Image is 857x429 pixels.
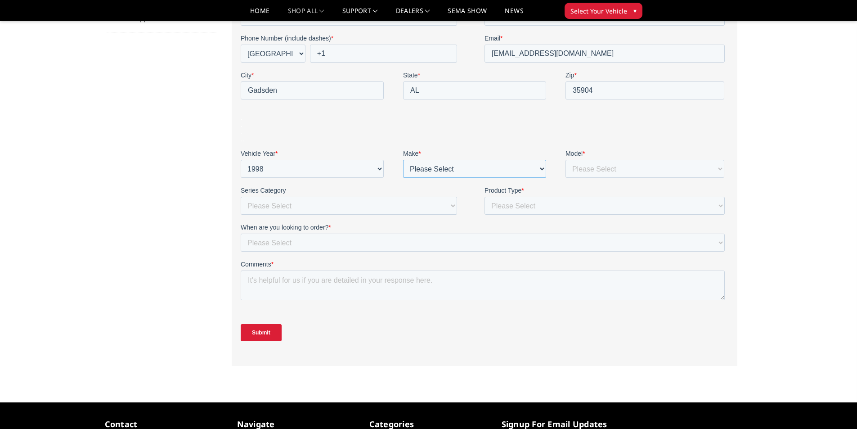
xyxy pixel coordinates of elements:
span: State [162,167,177,175]
span: Zip [325,167,333,175]
span: Model [325,246,342,253]
a: SEMA Show [448,8,487,21]
a: Support [342,8,378,21]
a: shop all [288,8,324,21]
span: Make [162,246,178,253]
a: Dealers [396,8,430,21]
button: Select Your Vehicle [565,3,642,19]
span: Last Name [244,94,274,101]
a: News [505,8,523,21]
a: Home [250,8,269,21]
span: Email [244,131,260,138]
span: Product Type [244,283,281,290]
span: Select Your Vehicle [570,6,627,16]
span: . [2,231,4,239]
span: ▾ [633,6,637,15]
